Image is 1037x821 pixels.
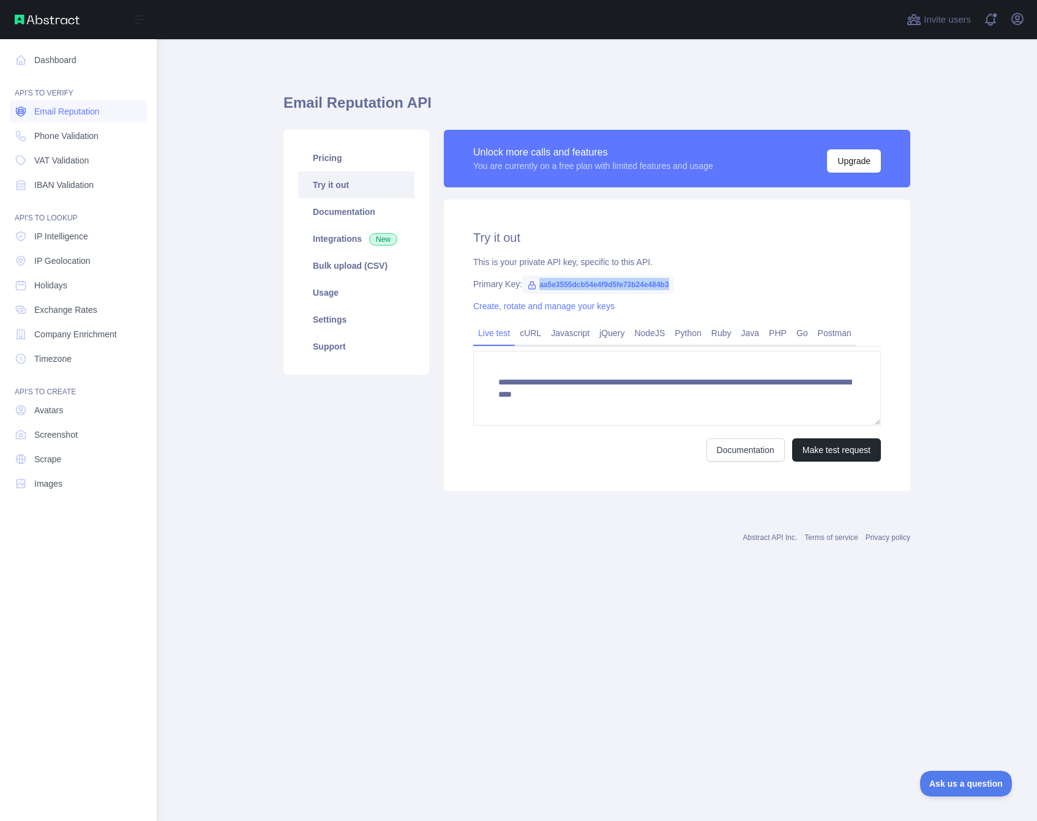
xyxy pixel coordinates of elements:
a: Documentation [298,198,414,225]
div: You are currently on a free plan with limited features and usage [473,160,713,172]
span: Email Reputation [34,105,100,118]
span: VAT Validation [34,154,89,167]
a: Settings [298,306,414,333]
a: Email Reputation [10,100,147,122]
span: Holidays [34,279,67,291]
a: PHP [764,323,792,343]
a: IBAN Validation [10,174,147,196]
button: Make test request [792,438,881,462]
a: Bulk upload (CSV) [298,252,414,279]
span: Scrape [34,453,61,465]
span: IP Intelligence [34,230,88,242]
iframe: Toggle Customer Support [920,771,1013,797]
span: Company Enrichment [34,328,117,340]
a: Terms of service [804,533,858,542]
button: Invite users [904,10,973,29]
span: IBAN Validation [34,179,94,191]
span: Screenshot [34,429,78,441]
span: Timezone [34,353,72,365]
a: Images [10,473,147,495]
a: Dashboard [10,49,147,71]
div: Unlock more calls and features [473,145,713,160]
span: IP Geolocation [34,255,91,267]
a: Exchange Rates [10,299,147,321]
a: Create, rotate and manage your keys [473,301,615,311]
a: Try it out [298,171,414,198]
span: Invite users [924,13,971,27]
div: API'S TO LOOKUP [10,198,147,223]
div: API'S TO CREATE [10,372,147,397]
a: Postman [813,323,856,343]
h2: Try it out [473,229,881,246]
img: Abstract API [15,15,80,24]
div: API'S TO VERIFY [10,73,147,98]
a: Timezone [10,348,147,370]
a: Javascript [546,323,594,343]
a: NodeJS [629,323,670,343]
a: jQuery [594,323,629,343]
a: Screenshot [10,424,147,446]
span: Exchange Rates [34,304,97,316]
a: Java [736,323,765,343]
span: Phone Validation [34,130,99,142]
span: Images [34,478,62,490]
span: aa5e3555dcb54e4f9d5fe73b24e484b3 [522,276,674,294]
a: IP Intelligence [10,225,147,247]
a: Documentation [706,438,785,462]
a: VAT Validation [10,149,147,171]
a: Go [792,323,813,343]
a: Company Enrichment [10,323,147,345]
a: Scrape [10,448,147,470]
a: Phone Validation [10,125,147,147]
a: Usage [298,279,414,306]
h1: Email Reputation API [283,93,910,122]
div: Primary Key: [473,278,881,290]
div: This is your private API key, specific to this API. [473,256,881,268]
a: Avatars [10,399,147,421]
span: New [369,233,397,246]
a: Ruby [706,323,736,343]
a: IP Geolocation [10,250,147,272]
a: Support [298,333,414,360]
span: Avatars [34,404,63,416]
a: Live test [473,323,515,343]
a: Integrations New [298,225,414,252]
a: Holidays [10,274,147,296]
button: Upgrade [827,149,881,173]
a: Privacy policy [866,533,910,542]
a: cURL [515,323,546,343]
a: Abstract API Inc. [743,533,798,542]
a: Pricing [298,144,414,171]
a: Python [670,323,706,343]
